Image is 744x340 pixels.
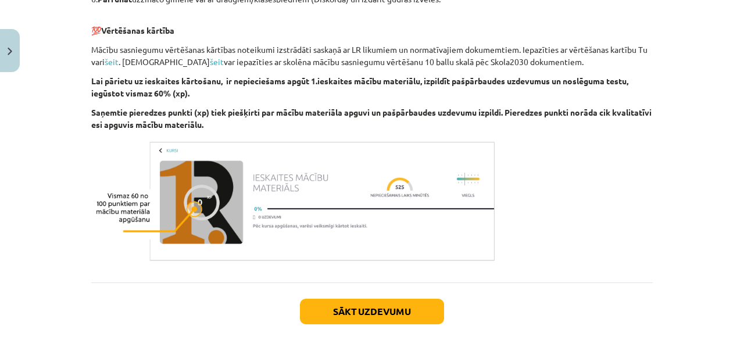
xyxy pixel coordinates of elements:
p: Mācību sasniegumu vērtēšanas kārtības noteikumi izstrādāti saskaņā ar LR likumiem un normatīvajie... [91,44,653,68]
button: Sākt uzdevumu [300,299,444,324]
a: šeit [210,56,224,67]
b: Vērtēšanas kārtība [101,25,174,35]
img: icon-close-lesson-0947bae3869378f0d4975bcd49f059093ad1ed9edebbc8119c70593378902aed.svg [8,48,12,55]
b: Saņemtie pieredzes punkti (xp) tiek piešķirti par mācību materiāla apguvi un pašpārbaudes uzdevum... [91,107,652,130]
b: Lai pārietu uz ieskaites kārtošanu, ir nepieciešams apgūt 1.ieskaites mācību materiālu, izpildīt ... [91,76,628,98]
a: šeit [105,56,119,67]
p: 💯 [91,12,653,37]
